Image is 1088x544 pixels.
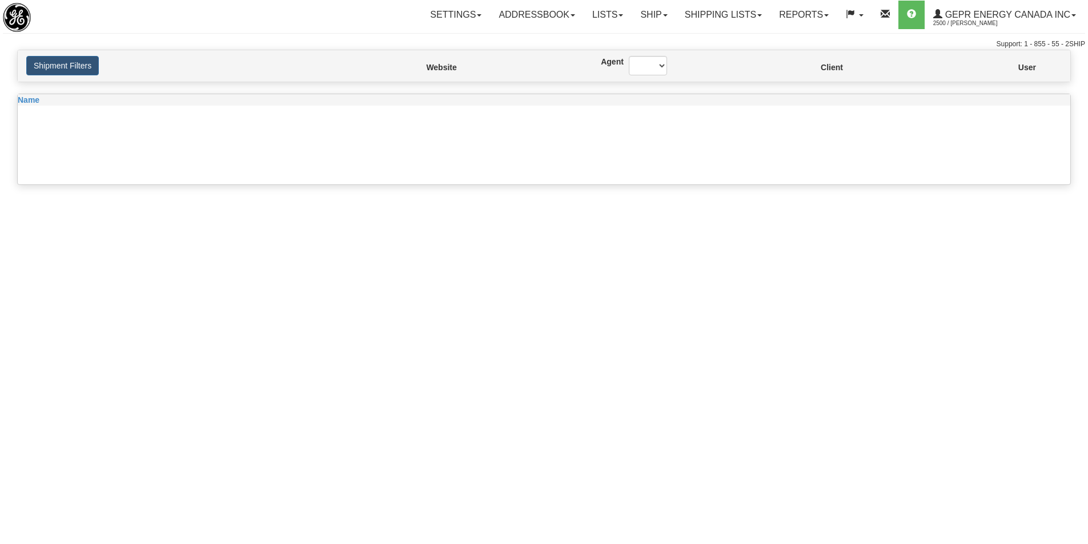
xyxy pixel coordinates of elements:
[490,1,584,29] a: Addressbook
[584,1,632,29] a: Lists
[632,1,676,29] a: Ship
[770,1,837,29] a: Reports
[3,39,1085,49] div: Support: 1 - 855 - 55 - 2SHIP
[601,56,612,67] label: Agent
[426,62,431,73] label: Website
[942,10,1070,19] span: GEPR Energy Canada Inc
[26,56,99,75] button: Shipment Filters
[925,1,1085,29] a: GEPR Energy Canada Inc 2500 / [PERSON_NAME]
[421,1,490,29] a: Settings
[821,62,822,73] label: Client
[3,3,31,32] img: logo2500.jpg
[933,18,1019,29] span: 2500 / [PERSON_NAME]
[18,95,39,104] span: Name
[676,1,770,29] a: Shipping lists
